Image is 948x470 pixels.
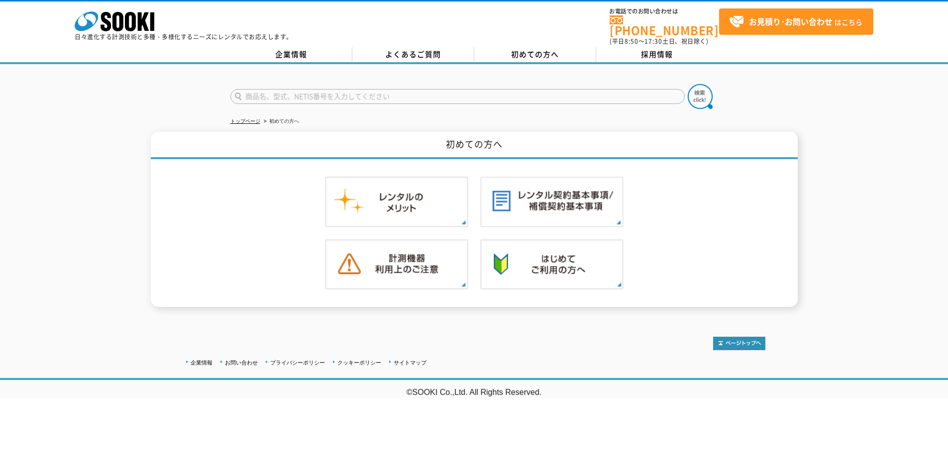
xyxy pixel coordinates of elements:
span: 初めての方へ [511,49,559,60]
a: お見積り･お問い合わせはこちら [719,8,873,35]
img: レンタル契約基本事項／補償契約基本事項 [480,177,624,227]
a: プライバシーポリシー [270,360,325,366]
img: トップページへ [713,337,765,350]
img: 計測機器ご利用上のご注意 [325,239,468,290]
img: btn_search.png [688,84,713,109]
a: 採用情報 [596,47,718,62]
a: トップページ [230,118,260,124]
a: よくあるご質問 [352,47,474,62]
span: お電話でのお問い合わせは [610,8,719,14]
img: レンタルのメリット [325,177,468,227]
span: (平日 ～ 土日、祝日除く) [610,37,708,46]
h1: 初めての方へ [151,132,798,159]
a: サイトマップ [394,360,426,366]
span: 8:50 [625,37,638,46]
a: クッキーポリシー [337,360,381,366]
li: 初めての方へ [262,116,299,127]
span: 17:30 [644,37,662,46]
a: 企業情報 [230,47,352,62]
a: 初めての方へ [474,47,596,62]
a: お問い合わせ [225,360,258,366]
span: はこちら [729,14,862,29]
a: [PHONE_NUMBER] [610,15,719,36]
p: 日々進化する計測技術と多種・多様化するニーズにレンタルでお応えします。 [75,34,293,40]
a: 企業情報 [191,360,212,366]
strong: お見積り･お問い合わせ [749,15,833,27]
img: 初めての方へ [480,239,624,290]
input: 商品名、型式、NETIS番号を入力してください [230,89,685,104]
